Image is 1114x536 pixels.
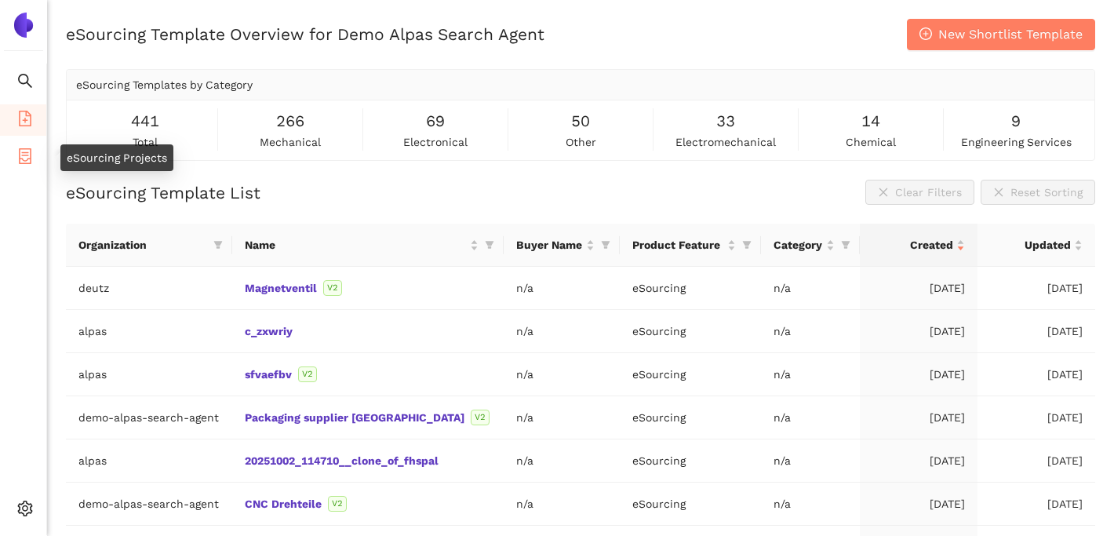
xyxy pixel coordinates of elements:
td: [DATE] [977,353,1095,396]
td: [DATE] [860,396,977,439]
td: n/a [761,353,860,396]
span: V2 [328,496,347,512]
span: total [133,133,158,151]
span: 50 [571,109,590,133]
td: n/a [761,267,860,310]
td: [DATE] [977,396,1095,439]
td: [DATE] [977,439,1095,483]
td: n/a [761,439,860,483]
span: filter [838,233,854,257]
span: Updated [990,236,1071,253]
th: this column's title is Buyer Name,this column is sortable [504,224,620,267]
span: plus-circle [919,27,932,42]
td: eSourcing [620,439,761,483]
span: V2 [323,280,342,296]
td: eSourcing [620,483,761,526]
span: chemical [846,133,896,151]
td: n/a [504,439,620,483]
span: Organization [78,236,207,253]
td: [DATE] [860,483,977,526]
td: eSourcing [620,396,761,439]
td: alpas [66,439,232,483]
span: filter [482,233,497,257]
td: n/a [504,353,620,396]
td: n/a [504,483,620,526]
span: V2 [471,410,490,425]
span: 14 [861,109,880,133]
span: filter [739,233,755,257]
td: [DATE] [860,353,977,396]
h2: eSourcing Template Overview for Demo Alpas Search Agent [66,23,544,46]
span: 33 [716,109,735,133]
span: file-add [17,105,33,137]
td: deutz [66,267,232,310]
span: 266 [276,109,304,133]
span: Buyer Name [516,236,583,253]
td: alpas [66,310,232,353]
td: n/a [504,267,620,310]
span: filter [841,240,850,250]
span: other [566,133,596,151]
span: mechanical [260,133,321,151]
span: filter [598,233,613,257]
td: eSourcing [620,267,761,310]
span: filter [742,240,752,250]
td: [DATE] [860,439,977,483]
td: demo-alpas-search-agent [66,483,232,526]
div: eSourcing Projects [60,144,173,171]
span: Name [245,236,467,253]
span: container [17,143,33,174]
th: this column's title is Name,this column is sortable [232,224,504,267]
span: filter [601,240,610,250]
span: eSourcing Templates by Category [76,78,253,91]
span: setting [17,495,33,527]
td: eSourcing [620,310,761,353]
td: demo-alpas-search-agent [66,396,232,439]
span: filter [485,240,494,250]
td: alpas [66,353,232,396]
span: 69 [426,109,445,133]
span: Category [774,236,823,253]
td: [DATE] [977,310,1095,353]
td: [DATE] [860,310,977,353]
span: V2 [298,366,317,382]
td: [DATE] [977,267,1095,310]
span: search [17,67,33,99]
td: n/a [761,310,860,353]
th: this column's title is Product Feature,this column is sortable [620,224,761,267]
button: closeReset Sorting [981,180,1095,205]
span: filter [213,240,223,250]
span: 9 [1011,109,1021,133]
span: electromechanical [675,133,776,151]
td: [DATE] [860,267,977,310]
img: Logo [11,13,36,38]
button: closeClear Filters [865,180,974,205]
td: n/a [761,396,860,439]
span: 441 [131,109,159,133]
span: filter [210,233,226,257]
td: eSourcing [620,353,761,396]
span: Created [872,236,953,253]
span: New Shortlist Template [938,24,1083,44]
td: n/a [761,483,860,526]
td: [DATE] [977,483,1095,526]
span: Product Feature [632,236,724,253]
h2: eSourcing Template List [66,181,260,204]
button: plus-circleNew Shortlist Template [907,19,1095,50]
td: n/a [504,396,620,439]
th: this column's title is Updated,this column is sortable [977,224,1095,267]
th: this column's title is Category,this column is sortable [761,224,860,267]
td: n/a [504,310,620,353]
span: electronical [403,133,468,151]
span: engineering services [961,133,1072,151]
